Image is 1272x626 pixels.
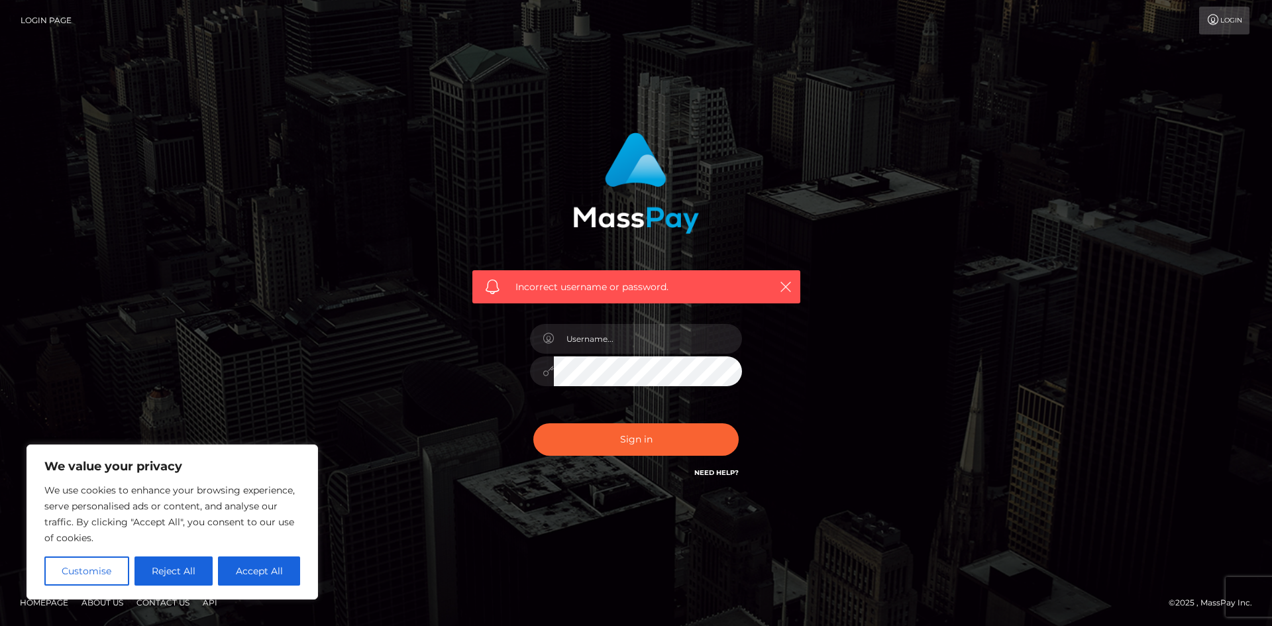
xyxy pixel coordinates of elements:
[44,556,129,586] button: Customise
[515,280,757,294] span: Incorrect username or password.
[533,423,739,456] button: Sign in
[197,592,223,613] a: API
[134,556,213,586] button: Reject All
[1169,596,1262,610] div: © 2025 , MassPay Inc.
[694,468,739,477] a: Need Help?
[26,444,318,600] div: We value your privacy
[44,458,300,474] p: We value your privacy
[131,592,195,613] a: Contact Us
[554,324,742,354] input: Username...
[218,556,300,586] button: Accept All
[1199,7,1249,34] a: Login
[76,592,129,613] a: About Us
[573,132,699,234] img: MassPay Login
[15,592,74,613] a: Homepage
[44,482,300,546] p: We use cookies to enhance your browsing experience, serve personalised ads or content, and analys...
[21,7,72,34] a: Login Page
